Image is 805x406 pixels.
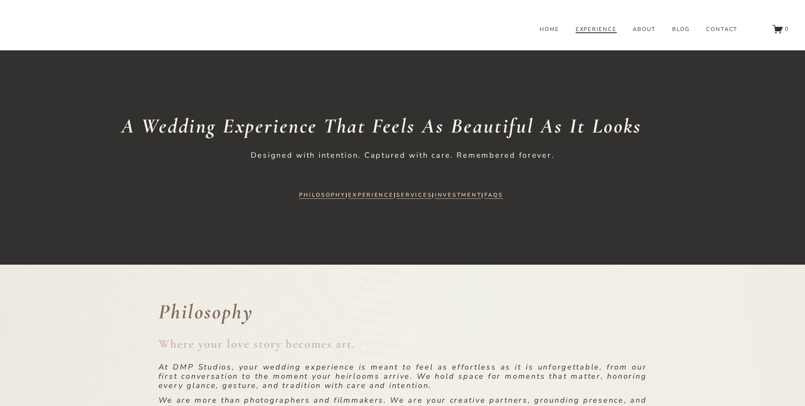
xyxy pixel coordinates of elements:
a: FAQS [484,191,503,199]
strong: | [481,191,484,199]
a: 0 items in cart [772,24,789,34]
span: BLOG [672,26,690,33]
strong: | [394,191,397,199]
a: PHILOSOPHY [299,191,345,199]
em: At DMP Studios, your wedding experience is meant to feel as effortless as it is unforgettable, fr... [158,362,647,390]
em: A Wedding Experience That Feels As Beautiful As It Looks [121,113,642,138]
img: Austin Wedding Photographer - Deepicka Mehta Photography &amp; Cinematography [16,14,196,44]
a: EXPERIENCE [348,191,393,199]
a: folder dropdown [672,26,690,34]
a: SERVICES [396,191,432,199]
span: 0 [785,25,789,33]
p: Designed with intention. Captured with care. Remembered forever. [231,151,574,160]
a: CONTACT [706,26,738,34]
strong: | [432,191,435,199]
strong: Where your love story becomes art. [158,337,356,351]
strong: | [345,191,348,199]
a: INVESTMENT [435,191,481,199]
a: ABOUT [633,26,656,34]
a: HOME [540,26,559,34]
a: EXPERIENCE [576,26,617,34]
em: Philosophy [158,299,254,324]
